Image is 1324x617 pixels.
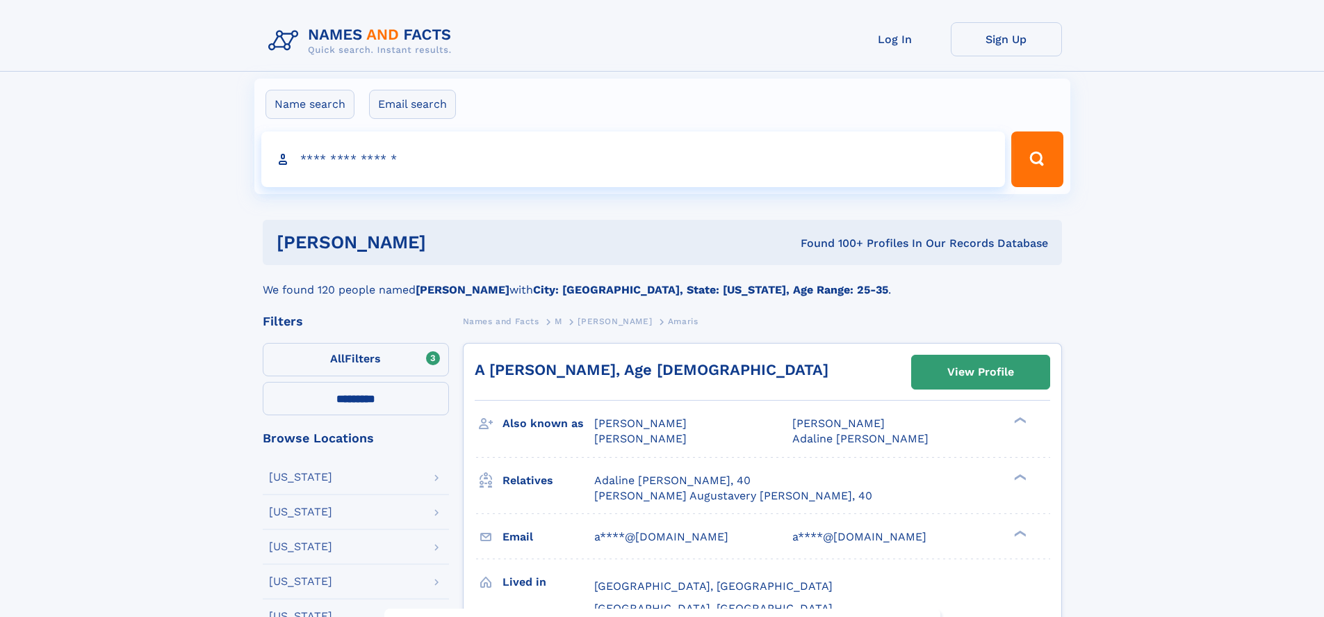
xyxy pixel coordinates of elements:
[475,361,828,378] a: A [PERSON_NAME], Age [DEMOGRAPHIC_DATA]
[369,90,456,119] label: Email search
[951,22,1062,56] a: Sign Up
[263,315,449,328] div: Filters
[263,343,449,376] label: Filters
[840,22,951,56] a: Log In
[947,356,1014,388] div: View Profile
[261,131,1006,187] input: search input
[792,417,885,430] span: [PERSON_NAME]
[330,352,345,365] span: All
[594,602,833,615] span: [GEOGRAPHIC_DATA], [GEOGRAPHIC_DATA]
[502,570,594,594] h3: Lived in
[533,283,888,296] b: City: [GEOGRAPHIC_DATA], State: [US_STATE], Age Range: 25-35
[1011,416,1027,425] div: ❯
[277,234,614,251] h1: [PERSON_NAME]
[1011,529,1027,538] div: ❯
[269,472,332,483] div: [US_STATE]
[594,432,687,445] span: [PERSON_NAME]
[578,316,652,326] span: [PERSON_NAME]
[263,22,463,60] img: Logo Names and Facts
[555,316,562,326] span: M
[263,265,1062,298] div: We found 120 people named with .
[594,417,687,430] span: [PERSON_NAME]
[668,316,698,326] span: Amaris
[463,312,539,330] a: Names and Facts
[594,579,833,593] span: [GEOGRAPHIC_DATA], [GEOGRAPHIC_DATA]
[502,412,594,435] h3: Also known as
[594,488,872,504] a: [PERSON_NAME] Augustavery [PERSON_NAME], 40
[1011,472,1027,481] div: ❯
[613,236,1048,251] div: Found 100+ Profiles In Our Records Database
[1011,131,1063,187] button: Search Button
[502,469,594,492] h3: Relatives
[594,473,751,488] a: Adaline [PERSON_NAME], 40
[502,525,594,549] h3: Email
[265,90,354,119] label: Name search
[263,432,449,444] div: Browse Locations
[912,355,1049,389] a: View Profile
[555,312,562,330] a: M
[269,576,332,587] div: [US_STATE]
[269,506,332,518] div: [US_STATE]
[578,312,652,330] a: [PERSON_NAME]
[269,541,332,552] div: [US_STATE]
[416,283,509,296] b: [PERSON_NAME]
[792,432,929,445] span: Adaline [PERSON_NAME]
